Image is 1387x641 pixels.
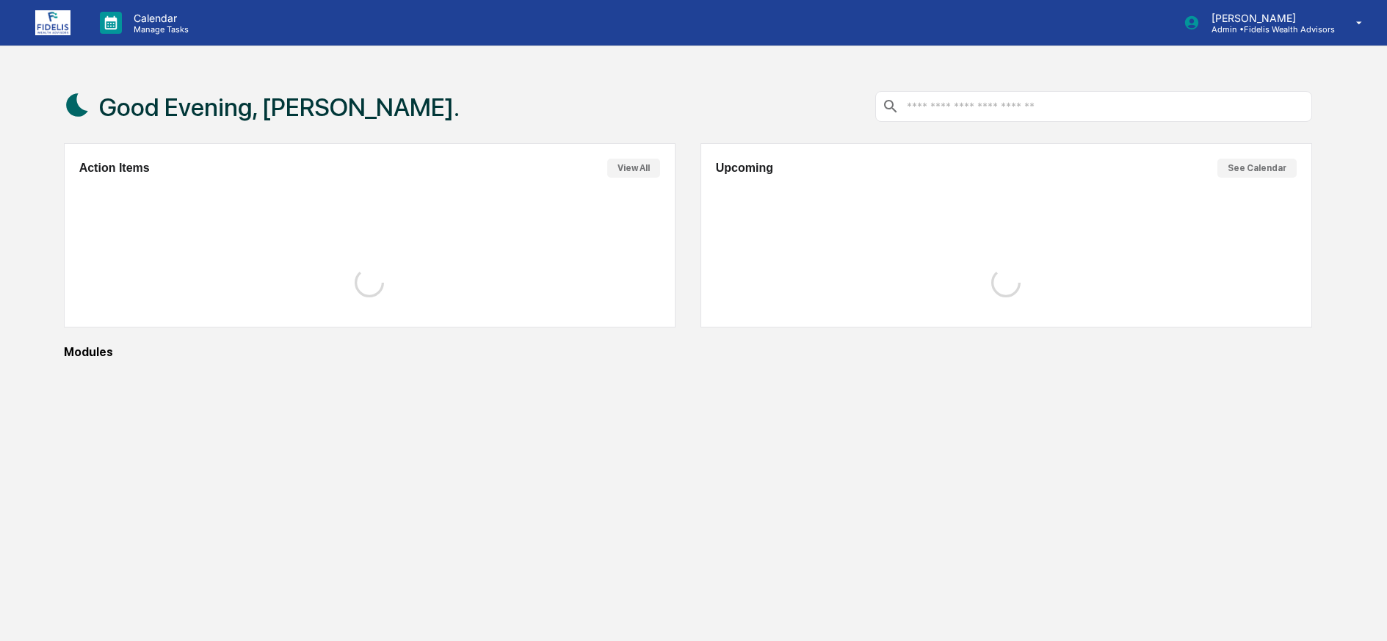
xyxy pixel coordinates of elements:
[35,10,70,35] img: logo
[122,24,196,35] p: Manage Tasks
[1217,159,1297,178] button: See Calendar
[79,162,150,175] h2: Action Items
[64,345,1312,359] div: Modules
[716,162,773,175] h2: Upcoming
[1200,12,1335,24] p: [PERSON_NAME]
[607,159,660,178] button: View All
[1200,24,1335,35] p: Admin • Fidelis Wealth Advisors
[122,12,196,24] p: Calendar
[99,93,460,122] h1: Good Evening, [PERSON_NAME].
